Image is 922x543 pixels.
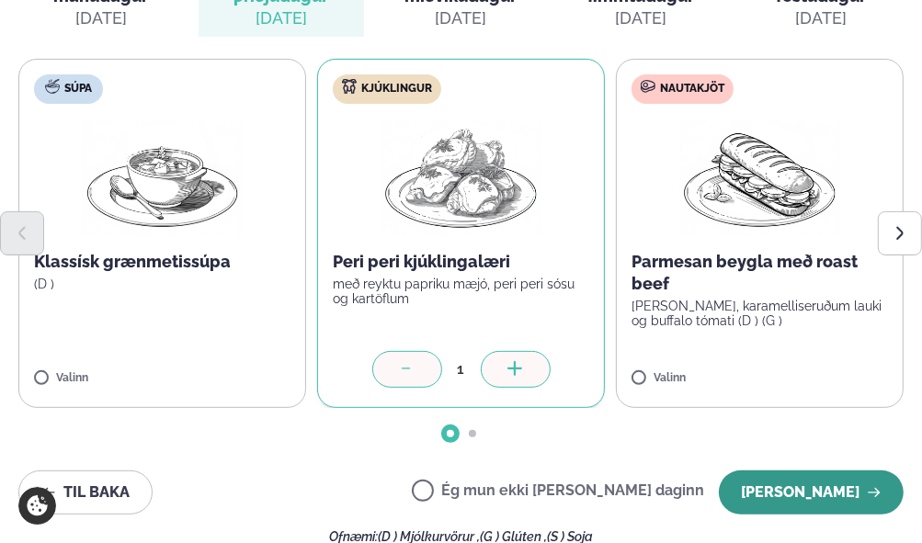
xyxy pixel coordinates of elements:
[381,119,542,236] img: Chicken-thighs.png
[719,470,904,515] button: [PERSON_NAME]
[795,7,847,29] div: [DATE]
[333,251,589,273] p: Peri peri kjúklingalæri
[342,79,357,94] img: chicken.svg
[878,211,922,255] button: Next slide
[75,7,127,29] div: [DATE]
[632,251,888,295] p: Parmesan beygla með roast beef
[82,119,244,236] img: Soup.png
[435,7,486,29] div: [DATE]
[333,277,589,306] p: með reyktu papriku mæjó, peri peri sósu og kartöflum
[632,299,888,328] p: [PERSON_NAME], karamelliseruðum lauki og buffalo tómati (D ) (G )
[34,277,290,291] p: (D )
[18,487,56,525] a: Cookie settings
[469,430,476,437] span: Go to slide 2
[615,7,666,29] div: [DATE]
[34,251,290,273] p: Klassísk grænmetissúpa
[447,430,454,437] span: Go to slide 1
[64,82,92,96] span: Súpa
[679,119,841,236] img: Panini.png
[45,79,60,94] img: soup.svg
[256,7,307,29] div: [DATE]
[361,82,432,96] span: Kjúklingur
[18,470,153,515] button: Til baka
[641,79,655,94] img: beef.svg
[660,82,724,96] span: Nautakjöt
[442,358,481,379] div: 1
